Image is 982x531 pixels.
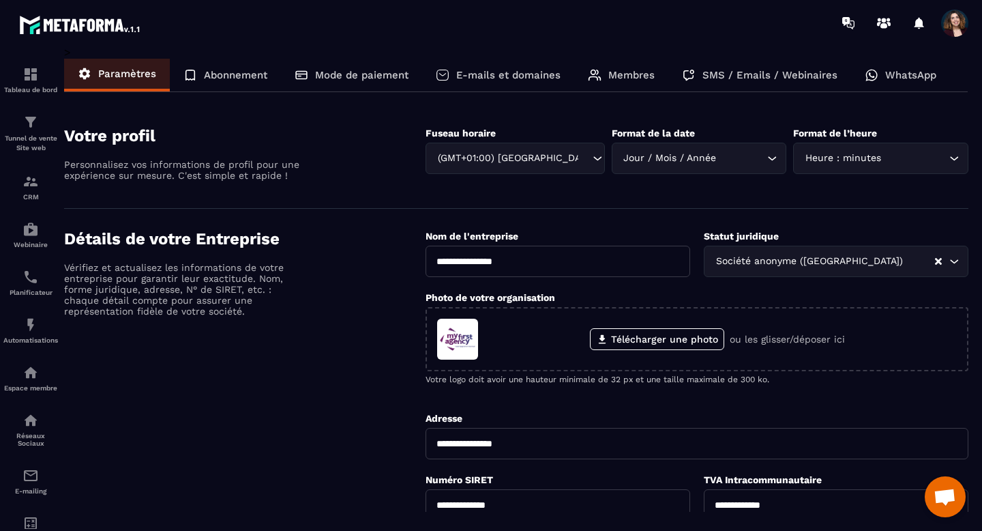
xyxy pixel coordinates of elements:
input: Search for option [719,151,764,166]
label: Statut juridique [704,231,779,242]
label: Photo de votre organisation [426,292,555,303]
input: Search for option [906,254,934,269]
p: Mode de paiement [315,69,408,81]
label: Format de la date [612,128,695,139]
label: Nom de l'entreprise [426,231,518,242]
img: email [23,468,39,484]
img: automations [23,364,39,381]
div: Search for option [793,143,968,174]
p: Membres [608,69,655,81]
button: Clear Selected [935,257,942,267]
label: Adresse [426,413,462,424]
a: automationsautomationsWebinaire [3,211,58,259]
p: Vérifiez et actualisez les informations de votre entreprise pour garantir leur exactitude. Nom, f... [64,262,303,317]
p: Votre logo doit avoir une hauteur minimale de 32 px et une taille maximale de 300 ko. [426,375,968,384]
span: (GMT+01:00) [GEOGRAPHIC_DATA] [434,151,579,166]
a: social-networksocial-networkRéseaux Sociaux [3,402,58,457]
p: Tableau de bord [3,86,58,94]
p: E-mailing [3,487,58,495]
p: WhatsApp [885,69,936,81]
p: Paramètres [98,68,156,80]
span: Jour / Mois / Année [621,151,719,166]
p: Webinaire [3,241,58,248]
p: Automatisations [3,336,58,344]
label: Télécharger une photo [590,328,724,350]
span: Heure : minutes [802,151,884,166]
a: formationformationTableau de bord [3,56,58,104]
h4: Détails de votre Entreprise [64,229,426,248]
img: scheduler [23,269,39,285]
p: Espace membre [3,384,58,392]
p: CRM [3,193,58,201]
img: logo [19,12,142,37]
input: Search for option [884,151,946,166]
p: Tunnel de vente Site web [3,134,58,153]
label: Fuseau horaire [426,128,496,139]
p: Réseaux Sociaux [3,432,58,447]
img: automations [23,317,39,333]
a: schedulerschedulerPlanificateur [3,259,58,306]
div: Search for option [426,143,605,174]
label: Numéro SIRET [426,474,493,485]
span: Société anonyme ([GEOGRAPHIC_DATA]) [713,254,906,269]
p: E-mails et domaines [456,69,561,81]
a: formationformationCRM [3,163,58,211]
label: Format de l’heure [793,128,877,139]
p: SMS / Emails / Webinaires [702,69,837,81]
img: formation [23,66,39,83]
a: automationsautomationsEspace membre [3,354,58,402]
img: formation [23,173,39,190]
p: Abonnement [204,69,267,81]
a: emailemailE-mailing [3,457,58,505]
a: automationsautomationsAutomatisations [3,306,58,354]
div: Search for option [612,143,787,174]
img: social-network [23,412,39,429]
img: automations [23,221,39,238]
label: TVA Intracommunautaire [704,474,822,485]
p: Personnalisez vos informations de profil pour une expérience sur mesure. C'est simple et rapide ! [64,159,303,181]
img: formation [23,114,39,130]
p: Planificateur [3,289,58,296]
a: Ouvrir le chat [925,476,966,517]
p: ou les glisser/déposer ici [730,334,845,345]
input: Search for option [579,151,589,166]
h4: Votre profil [64,126,426,145]
a: formationformationTunnel de vente Site web [3,104,58,163]
div: Search for option [704,246,968,277]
